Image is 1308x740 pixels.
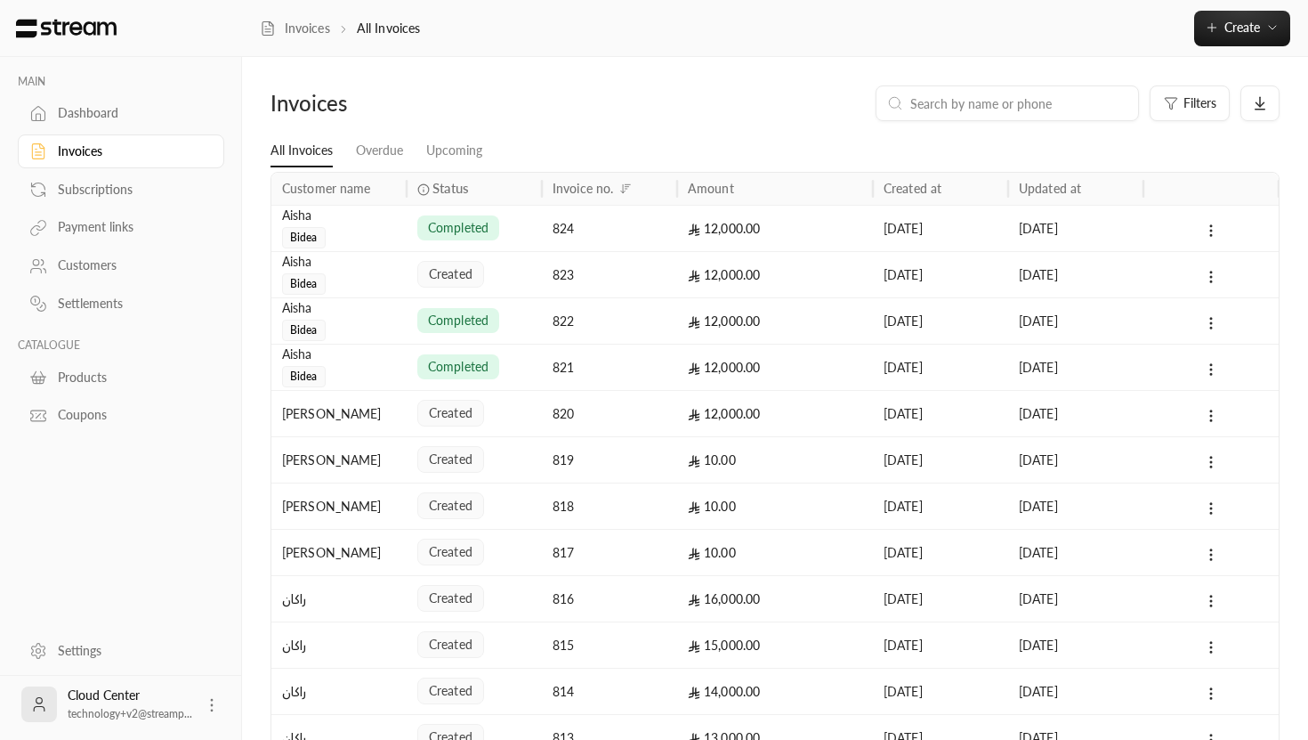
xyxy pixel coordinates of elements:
div: Dashboard [58,104,202,122]
span: completed [428,219,488,237]
div: 822 [553,298,666,344]
a: Dashboard [18,96,224,131]
a: Settings [18,633,224,668]
div: 818 [553,484,666,529]
div: 10.00 [688,484,862,529]
div: Invoice no. [553,181,613,196]
div: راكان [282,622,396,668]
span: Create [1224,20,1260,35]
span: created [429,451,472,468]
div: 12,000.00 [688,298,862,344]
span: Filters [1183,97,1216,110]
p: CATALOGUE [18,338,224,353]
div: 815 [553,622,666,668]
div: Created at [884,181,941,196]
div: Aisha [282,298,396,318]
button: Sort [615,178,636,199]
p: MAIN [18,75,224,89]
div: [DATE] [884,484,997,529]
div: Updated at [1019,181,1081,196]
div: [DATE] [884,437,997,483]
div: 823 [553,252,666,297]
span: created [429,682,472,700]
div: [DATE] [1019,252,1133,297]
div: Aisha [282,252,396,272]
span: Bidea [282,273,326,295]
div: Aisha [282,345,396,364]
div: [DATE] [884,252,997,297]
a: Settlements [18,287,224,321]
div: Customers [58,256,202,274]
span: created [429,265,472,283]
span: Status [432,179,468,198]
div: 16,000.00 [688,576,862,622]
div: Coupons [58,406,202,424]
div: 816 [553,576,666,622]
div: Settings [58,642,202,660]
a: All Invoices [270,135,333,167]
div: 824 [553,206,666,251]
a: Upcoming [426,135,482,167]
a: Invoices [260,20,330,37]
span: Bidea [282,320,326,341]
div: [DATE] [1019,576,1133,622]
span: completed [428,312,488,329]
div: [DATE] [884,206,997,251]
img: Logo [14,19,118,38]
div: Aisha [282,206,396,225]
div: 12,000.00 [688,252,862,297]
div: Products [58,369,202,386]
button: Create [1194,11,1290,46]
span: created [429,497,472,515]
div: Invoices [270,89,510,118]
span: created [429,590,472,607]
div: 12,000.00 [688,391,862,436]
div: [DATE] [1019,484,1133,529]
div: [PERSON_NAME] [282,530,396,575]
button: Filters [1150,85,1230,121]
div: 14,000.00 [688,669,862,714]
a: Coupons [18,398,224,433]
div: [DATE] [884,345,997,390]
div: Subscriptions [58,181,202,199]
a: Overdue [356,135,403,167]
span: created [429,636,472,654]
a: Payment links [18,210,224,245]
div: 12,000.00 [688,206,862,251]
div: [PERSON_NAME] [282,484,396,529]
div: [DATE] [1019,345,1133,390]
span: Bidea [282,227,326,248]
div: راكان [282,669,396,714]
div: Payment links [58,218,202,236]
input: Search by name or phone [910,94,1127,113]
div: [DATE] [884,391,997,436]
div: [DATE] [1019,622,1133,668]
div: [DATE] [884,298,997,344]
div: [PERSON_NAME] [282,437,396,483]
div: 817 [553,530,666,575]
div: 814 [553,669,666,714]
a: Invoices [18,134,224,169]
div: 15,000.00 [688,622,862,668]
span: completed [428,358,488,376]
div: [DATE] [1019,298,1133,344]
span: created [429,404,472,422]
span: Bidea [282,366,326,387]
div: [DATE] [1019,530,1133,575]
div: [DATE] [1019,206,1133,251]
div: [PERSON_NAME] [282,391,396,436]
nav: breadcrumb [260,20,420,37]
div: 10.00 [688,437,862,483]
div: Cloud Center [68,687,192,722]
div: [DATE] [1019,437,1133,483]
div: 819 [553,437,666,483]
div: [DATE] [884,530,997,575]
div: Customer name [282,181,371,196]
div: [DATE] [1019,391,1133,436]
div: 12,000.00 [688,345,862,390]
div: Settlements [58,295,202,313]
a: Subscriptions [18,172,224,207]
span: technology+v2@streamp... [68,707,192,720]
a: Customers [18,248,224,283]
div: [DATE] [1019,669,1133,714]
